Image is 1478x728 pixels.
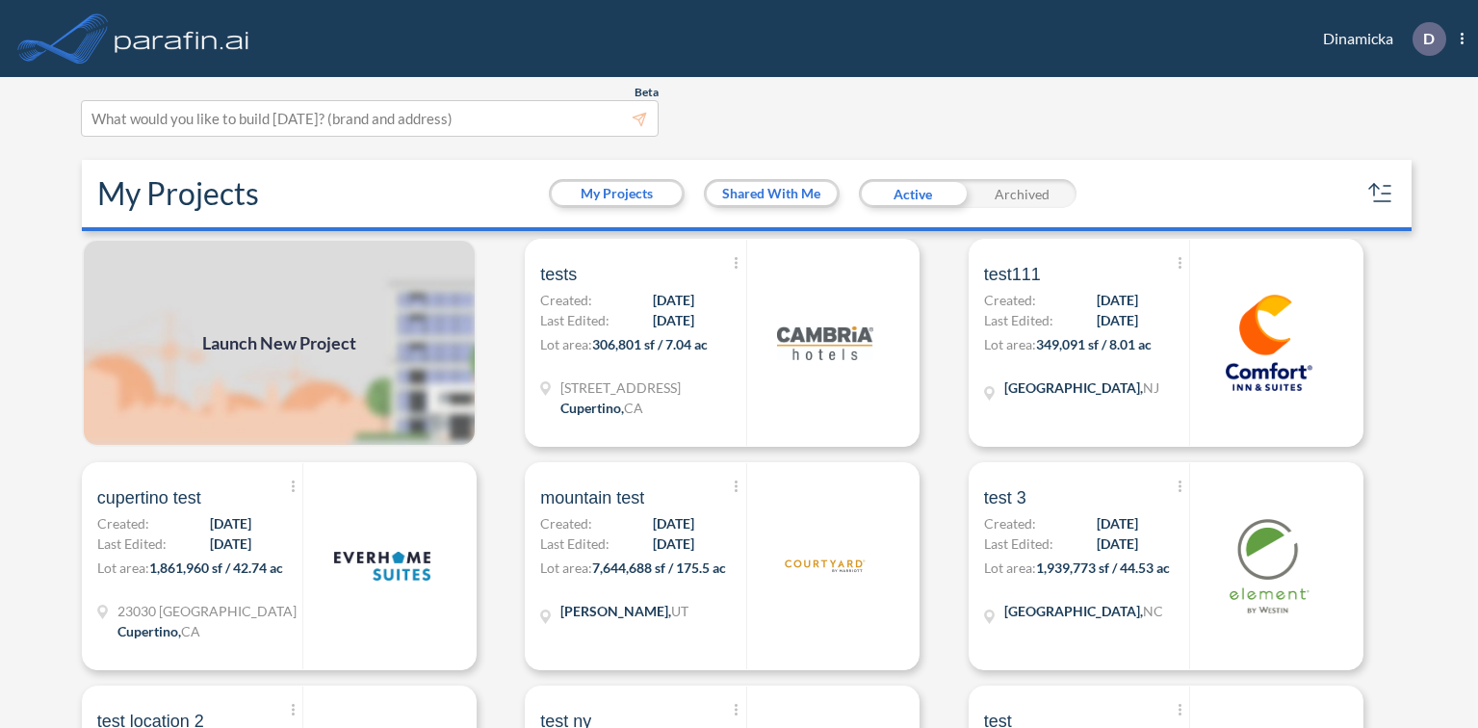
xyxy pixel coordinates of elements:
[560,377,681,398] span: 10143 Hillcrest Rd
[117,621,200,641] div: Cupertino, CA
[1143,379,1159,396] span: NJ
[671,603,688,619] span: UT
[560,400,624,416] span: Cupertino ,
[777,518,873,614] img: logo
[777,295,873,391] img: logo
[1036,559,1170,576] span: 1,939,773 sf / 44.53 ac
[149,559,283,576] span: 1,861,960 sf / 42.74 ac
[1004,603,1143,619] span: [GEOGRAPHIC_DATA] ,
[624,400,643,416] span: CA
[1365,178,1396,209] button: sort
[653,290,694,310] span: [DATE]
[181,623,200,639] span: CA
[859,179,968,208] div: Active
[1221,518,1317,614] img: logo
[1004,601,1163,621] div: Buffalo City, NC
[653,310,694,330] span: [DATE]
[1004,377,1159,398] div: Rockaway Township, NJ
[540,559,592,576] span: Lot area:
[1423,30,1435,47] p: D
[984,559,1036,576] span: Lot area:
[97,559,149,576] span: Lot area:
[984,336,1036,352] span: Lot area:
[1036,336,1152,352] span: 349,091 sf / 8.01 ac
[1097,310,1138,330] span: [DATE]
[1294,22,1464,56] div: Dinamicka
[334,518,430,614] img: logo
[984,290,1036,310] span: Created:
[592,559,726,576] span: 7,644,688 sf / 175.5 ac
[97,486,201,509] span: cupertino test
[984,263,1041,286] span: test111
[1097,533,1138,554] span: [DATE]
[210,533,251,554] span: [DATE]
[97,175,259,212] h2: My Projects
[552,182,682,205] button: My Projects
[97,513,149,533] span: Created:
[111,19,253,58] img: logo
[1097,513,1138,533] span: [DATE]
[1097,290,1138,310] span: [DATE]
[540,486,644,509] span: mountain test
[202,330,356,356] span: Launch New Project
[540,336,592,352] span: Lot area:
[560,398,643,418] div: Cupertino, CA
[635,85,659,100] span: Beta
[540,310,609,330] span: Last Edited:
[560,601,688,621] div: Sandy, UT
[117,601,297,621] span: 23030 Stonebridge
[592,336,708,352] span: 306,801 sf / 7.04 ac
[210,513,251,533] span: [DATE]
[968,179,1076,208] div: Archived
[707,182,837,205] button: Shared With Me
[97,533,167,554] span: Last Edited:
[540,263,577,286] span: tests
[653,513,694,533] span: [DATE]
[560,603,671,619] span: [PERSON_NAME] ,
[653,533,694,554] span: [DATE]
[117,623,181,639] span: Cupertino ,
[82,239,477,447] a: Launch New Project
[984,513,1036,533] span: Created:
[984,310,1053,330] span: Last Edited:
[984,486,1026,509] span: test 3
[1143,603,1163,619] span: NC
[82,239,477,447] img: add
[540,290,592,310] span: Created:
[540,513,592,533] span: Created:
[540,533,609,554] span: Last Edited:
[1221,295,1317,391] img: logo
[1004,379,1143,396] span: [GEOGRAPHIC_DATA] ,
[984,533,1053,554] span: Last Edited:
